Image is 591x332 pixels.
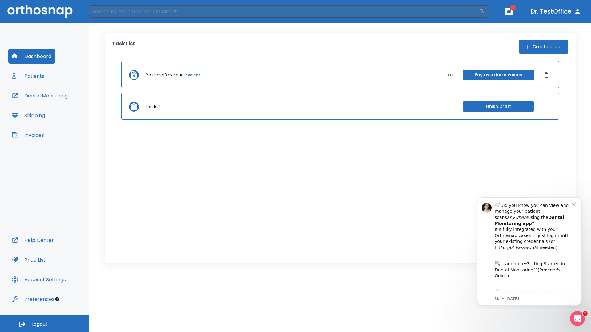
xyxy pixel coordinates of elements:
[8,233,58,247] button: Help Center
[8,272,70,287] button: Account Settings
[8,88,71,103] button: Dental Monitoring
[88,5,479,18] input: Search by Patient Name or Case #
[27,97,104,128] div: Download the app: | ​ Let us know if you need help getting started!
[519,40,568,54] button: Create order
[528,6,584,17] button: Dr. TestOffice
[8,128,48,142] button: Invoices
[510,5,516,11] span: 1
[8,108,49,123] button: Shipping
[8,49,55,64] button: Dashboard
[146,72,183,78] p: You have 3 overdue
[27,104,104,110] p: Message from Ma, sent 7w ago
[146,104,161,109] p: test test
[583,311,588,316] span: 1
[112,40,135,54] p: Task List
[184,72,200,78] a: invoices
[54,296,60,302] div: Tooltip anchor
[463,70,534,80] button: Pay overdue invoices
[468,192,591,309] iframe: Intercom notifications message
[570,311,585,326] iframe: Intercom live chat
[7,5,73,18] img: Orthosnap
[104,10,109,14] button: Dismiss notification
[27,98,82,109] a: App Store
[8,252,49,267] button: Price List
[541,70,551,80] button: Dismiss
[31,321,48,328] span: Logout
[463,101,534,112] button: Finish Draft
[8,292,58,306] button: Preferences
[8,69,48,83] button: Patients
